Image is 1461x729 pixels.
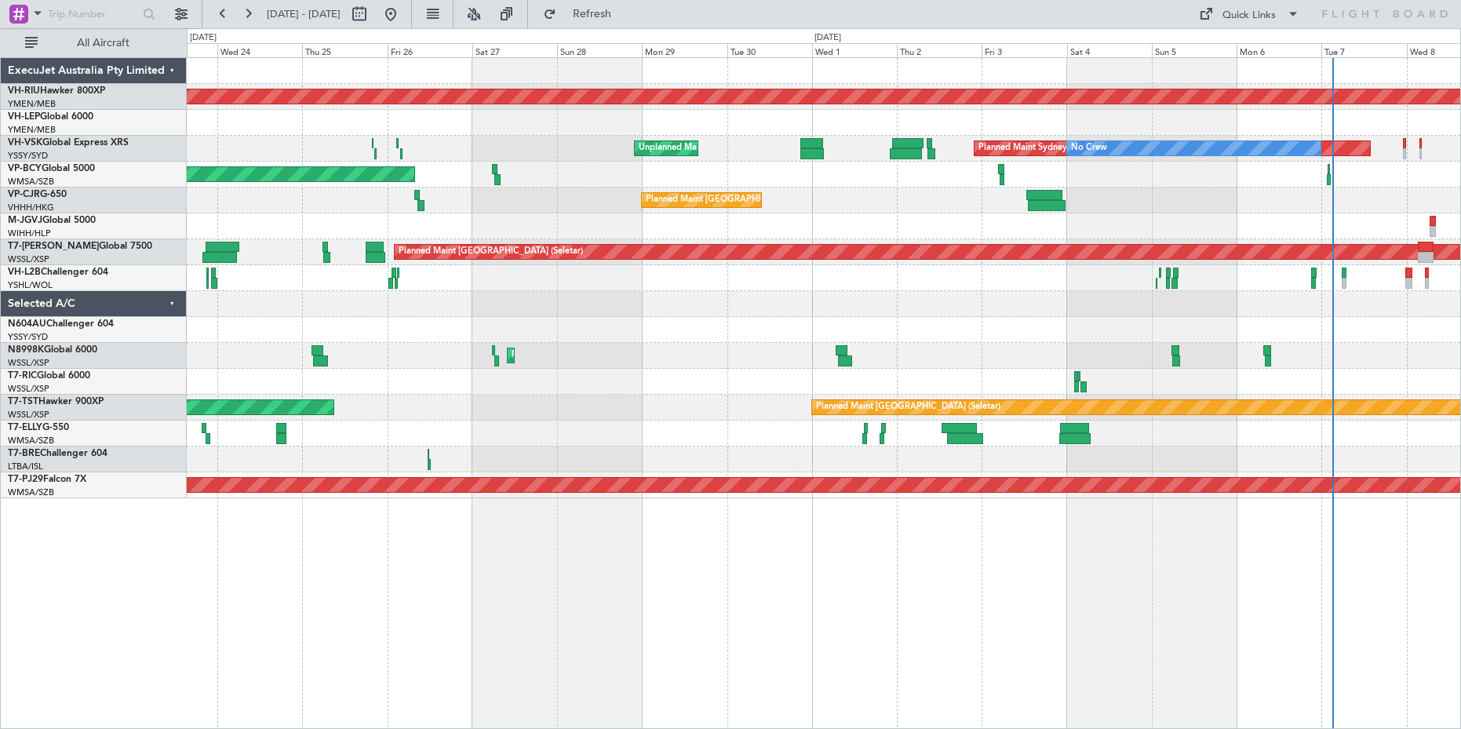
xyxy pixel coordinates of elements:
[642,43,727,57] div: Mon 29
[536,2,630,27] button: Refresh
[8,112,93,122] a: VH-LEPGlobal 6000
[897,43,982,57] div: Thu 2
[8,319,46,329] span: N604AU
[8,449,107,458] a: T7-BREChallenger 604
[8,397,104,406] a: T7-TSTHawker 900XP
[8,202,54,213] a: VHHH/HKG
[217,43,302,57] div: Wed 24
[17,31,170,56] button: All Aircraft
[1152,43,1237,57] div: Sun 5
[8,449,40,458] span: T7-BRE
[512,344,774,367] div: Planned Maint [GEOGRAPHIC_DATA] ([GEOGRAPHIC_DATA] Intl)
[8,435,54,447] a: WMSA/SZB
[816,395,1000,419] div: Planned Maint [GEOGRAPHIC_DATA] (Seletar)
[8,279,53,291] a: YSHL/WOL
[8,371,37,381] span: T7-RIC
[559,9,625,20] span: Refresh
[8,176,54,188] a: WMSA/SZB
[8,138,42,148] span: VH-VSK
[8,357,49,369] a: WSSL/XSP
[727,43,812,57] div: Tue 30
[8,397,38,406] span: T7-TST
[8,331,48,343] a: YSSY/SYD
[8,461,43,472] a: LTBA/ISL
[8,409,49,421] a: WSSL/XSP
[8,228,51,239] a: WIHH/HLP
[48,2,138,26] input: Trip Number
[1321,43,1406,57] div: Tue 7
[1067,43,1152,57] div: Sat 4
[8,475,86,484] a: T7-PJ29Falcon 7X
[8,86,105,96] a: VH-RIUHawker 800XP
[639,137,832,160] div: Unplanned Maint Sydney ([PERSON_NAME] Intl)
[8,190,67,199] a: VP-CJRG-650
[8,164,42,173] span: VP-BCY
[8,124,56,136] a: YMEN/MEB
[472,43,557,57] div: Sat 27
[8,319,114,329] a: N604AUChallenger 604
[1222,8,1276,24] div: Quick Links
[8,371,90,381] a: T7-RICGlobal 6000
[8,86,40,96] span: VH-RIU
[8,216,42,225] span: M-JGVJ
[1071,137,1107,160] div: No Crew
[1237,43,1321,57] div: Mon 6
[8,242,99,251] span: T7-[PERSON_NAME]
[8,423,42,432] span: T7-ELLY
[812,43,897,57] div: Wed 1
[190,31,217,45] div: [DATE]
[8,268,108,277] a: VH-L2BChallenger 604
[982,43,1066,57] div: Fri 3
[8,164,95,173] a: VP-BCYGlobal 5000
[8,383,49,395] a: WSSL/XSP
[8,423,69,432] a: T7-ELLYG-550
[978,137,1160,160] div: Planned Maint Sydney ([PERSON_NAME] Intl)
[557,43,642,57] div: Sun 28
[399,240,583,264] div: Planned Maint [GEOGRAPHIC_DATA] (Seletar)
[8,487,54,498] a: WMSA/SZB
[267,7,341,21] span: [DATE] - [DATE]
[8,242,152,251] a: T7-[PERSON_NAME]Global 7500
[41,38,166,49] span: All Aircraft
[1191,2,1307,27] button: Quick Links
[388,43,472,57] div: Fri 26
[8,345,97,355] a: N8998KGlobal 6000
[8,98,56,110] a: YMEN/MEB
[8,138,129,148] a: VH-VSKGlobal Express XRS
[646,188,908,212] div: Planned Maint [GEOGRAPHIC_DATA] ([GEOGRAPHIC_DATA] Intl)
[8,475,43,484] span: T7-PJ29
[8,253,49,265] a: WSSL/XSP
[302,43,387,57] div: Thu 25
[8,112,40,122] span: VH-LEP
[814,31,841,45] div: [DATE]
[8,268,41,277] span: VH-L2B
[8,150,48,162] a: YSSY/SYD
[8,216,96,225] a: M-JGVJGlobal 5000
[8,190,40,199] span: VP-CJR
[8,345,44,355] span: N8998K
